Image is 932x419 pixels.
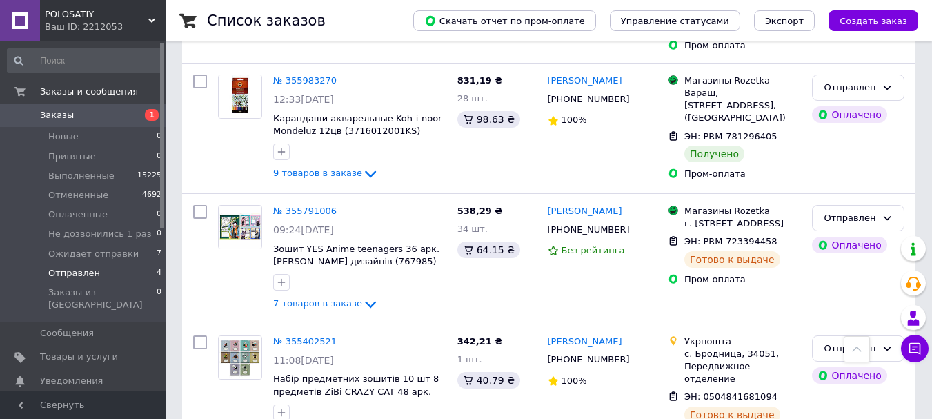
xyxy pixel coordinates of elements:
[218,335,262,380] a: Фото товару
[219,336,261,379] img: Фото товару
[48,150,96,163] span: Принятые
[424,14,585,27] span: Скачать отчет по пром-оплате
[457,206,503,216] span: 538,29 ₴
[157,228,161,240] span: 0
[457,242,520,258] div: 64.15 ₴
[48,286,157,311] span: Заказы из [GEOGRAPHIC_DATA]
[621,16,729,26] span: Управление статусами
[273,298,362,309] span: 7 товаров в заказе
[218,205,262,249] a: Фото товару
[684,236,777,246] span: ЭН: PRM-723394458
[548,335,622,349] a: [PERSON_NAME]
[457,111,520,128] div: 98.63 ₴
[754,10,815,31] button: Экспорт
[273,168,362,178] span: 9 товаров в заказе
[40,375,103,387] span: Уведомления
[812,367,886,384] div: Оплачено
[40,327,94,340] span: Сообщения
[548,205,622,218] a: [PERSON_NAME]
[457,224,488,234] span: 34 шт.
[142,189,161,202] span: 4692
[684,39,801,52] div: Пром-оплата
[273,298,379,309] a: 7 товаров в заказе
[562,115,587,125] span: 100%
[157,267,161,280] span: 4
[40,351,118,363] span: Товары и услуги
[812,106,886,123] div: Оплачено
[219,206,261,249] img: Фото товару
[457,75,503,86] span: 831,19 ₴
[829,10,918,31] button: Создать заказ
[457,336,503,347] span: 342,21 ₴
[684,168,801,180] div: Пром-оплата
[273,113,442,137] a: Карандаши акварельные Koh-i-noor Mondeluz 12цв (3716012001KS)
[48,130,79,143] span: Новые
[684,391,777,402] span: ЭН: 0504841681094
[824,342,876,356] div: Отправлен
[48,267,100,280] span: Отправлен
[137,170,161,182] span: 15225
[548,354,630,364] span: [PHONE_NUMBER]
[815,15,918,26] a: Создать заказ
[562,245,625,255] span: Без рейтинга
[684,205,801,217] div: Магазины Rozetka
[45,21,166,33] div: Ваш ID: 2212053
[48,248,139,260] span: Ожидает отправки
[457,93,488,104] span: 28 шт.
[157,208,161,221] span: 0
[765,16,804,26] span: Экспорт
[548,94,630,104] span: [PHONE_NUMBER]
[684,131,777,142] span: ЭН: PRM-781296405
[157,248,161,260] span: 7
[901,335,929,362] button: Чат с покупателем
[45,8,148,21] span: POLOSATIY
[824,81,876,95] div: Отправлен
[273,94,334,105] span: 12:33[DATE]
[273,355,334,366] span: 11:08[DATE]
[684,335,801,348] div: Укрпошта
[273,224,334,235] span: 09:24[DATE]
[48,189,108,202] span: Отмененные
[48,228,152,240] span: Не дозвонились 1 раз
[457,372,520,389] div: 40.79 ₴
[273,244,439,267] a: Зошит YES Anime teenagers 36 арк. [PERSON_NAME] дизайнів (767985)
[840,16,907,26] span: Создать заказ
[273,206,337,216] a: № 355791006
[457,354,482,364] span: 1 шт.
[824,211,876,226] div: Отправлен
[684,273,801,286] div: Пром-оплата
[219,75,261,118] img: Фото товару
[273,168,379,178] a: 9 товаров в заказе
[157,130,161,143] span: 0
[207,12,326,29] h1: Список заказов
[273,373,443,409] a: Набір предметних зошитів 10 шт 8 предметів ZiBi CRAZY CAT 48 арк. клітинка вибір. УФ лак (ZB.1703...
[684,251,780,268] div: Готово к выдаче
[812,237,886,253] div: Оплачено
[684,146,744,162] div: Получено
[48,170,115,182] span: Выполненные
[684,348,801,386] div: с. Бродница, 34051, Передвижное отделение
[157,150,161,163] span: 0
[562,376,587,386] span: 100%
[48,208,108,221] span: Оплаченные
[145,109,159,121] span: 1
[273,336,337,347] a: № 355402521
[684,87,801,125] div: Вараш, [STREET_ADDRESS], ([GEOGRAPHIC_DATA])
[40,86,138,98] span: Заказы и сообщения
[157,286,161,311] span: 0
[40,109,74,121] span: Заказы
[548,75,622,88] a: [PERSON_NAME]
[413,10,596,31] button: Скачать отчет по пром-оплате
[273,75,337,86] a: № 355983270
[7,48,163,73] input: Поиск
[610,10,740,31] button: Управление статусами
[548,224,630,235] span: [PHONE_NUMBER]
[684,217,801,230] div: г. [STREET_ADDRESS]
[218,75,262,119] a: Фото товару
[684,75,801,87] div: Магазины Rozetka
